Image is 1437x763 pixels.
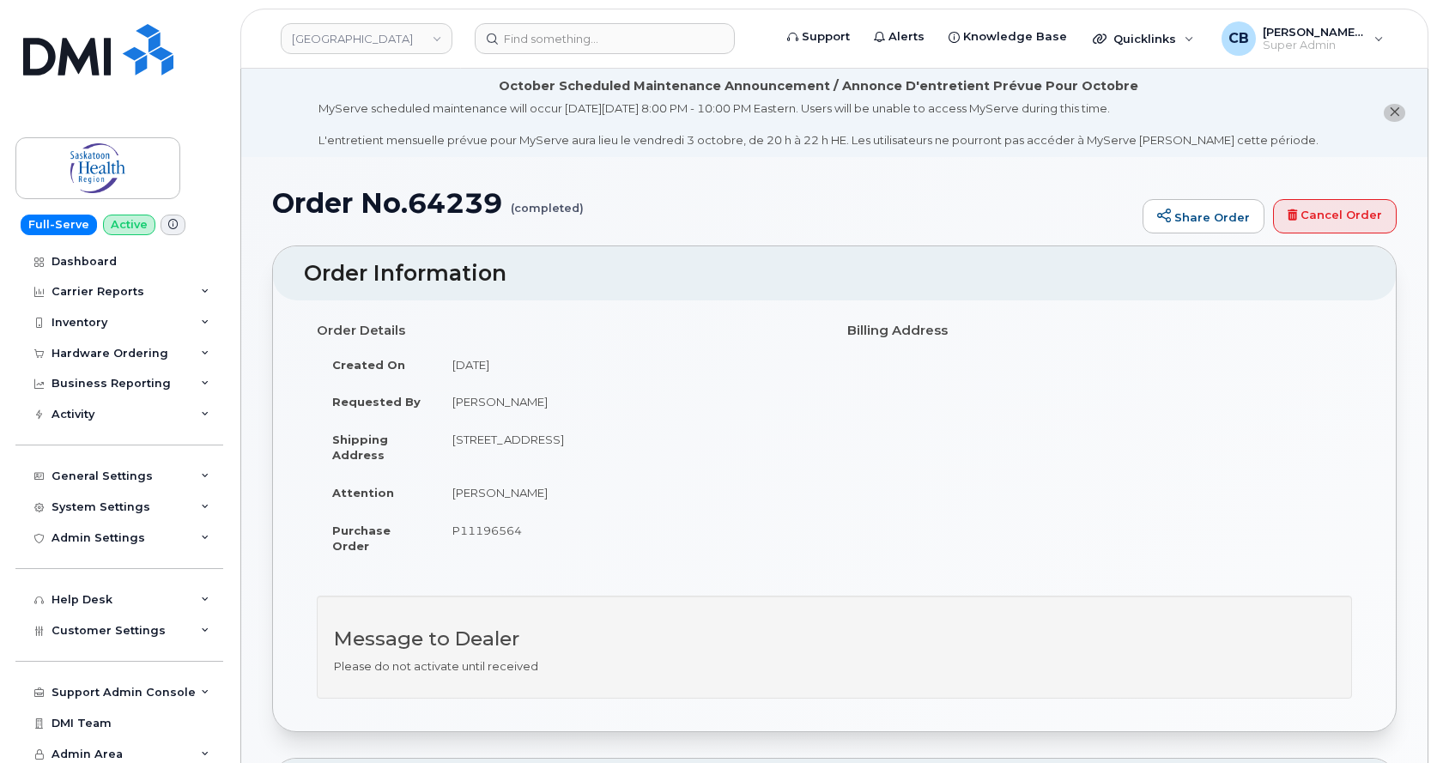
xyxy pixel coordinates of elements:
[452,524,522,537] span: P11196564
[437,474,822,512] td: [PERSON_NAME]
[332,524,391,554] strong: Purchase Order
[847,324,1352,338] h4: Billing Address
[499,77,1138,95] div: October Scheduled Maintenance Announcement / Annonce D'entretient Prévue Pour Octobre
[332,433,388,463] strong: Shipping Address
[511,188,584,215] small: (completed)
[334,628,1335,650] h3: Message to Dealer
[437,346,822,384] td: [DATE]
[334,658,1335,675] p: Please do not activate until received
[272,188,1134,218] h1: Order No.64239
[1384,104,1405,122] button: close notification
[1143,199,1264,233] a: Share Order
[332,486,394,500] strong: Attention
[304,262,1365,286] h2: Order Information
[332,395,421,409] strong: Requested By
[437,421,822,474] td: [STREET_ADDRESS]
[332,358,405,372] strong: Created On
[1273,199,1397,233] a: Cancel Order
[437,383,822,421] td: [PERSON_NAME]
[317,324,822,338] h4: Order Details
[318,100,1319,148] div: MyServe scheduled maintenance will occur [DATE][DATE] 8:00 PM - 10:00 PM Eastern. Users will be u...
